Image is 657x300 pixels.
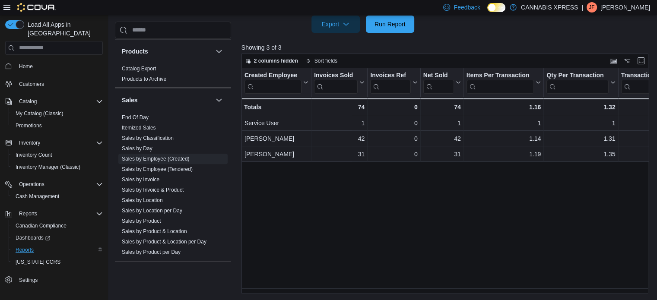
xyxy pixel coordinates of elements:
button: Promotions [9,120,106,132]
button: Inventory Manager (Classic) [9,161,106,173]
div: Jo Forbes [587,2,597,13]
a: My Catalog (Classic) [12,108,67,119]
a: Sales by Employee (Created) [122,156,190,162]
a: Itemized Sales [122,125,156,131]
button: Sales [122,96,212,104]
div: 1.14 [467,133,541,144]
a: Promotions [12,120,45,131]
span: Home [16,61,103,72]
button: Invoices Sold [314,71,365,93]
div: 74 [314,102,365,112]
div: Created Employee [244,71,302,93]
button: Net Sold [423,71,461,93]
div: 1 [467,118,541,128]
span: Promotions [16,122,42,129]
button: Run Report [366,16,414,33]
div: 1 [423,118,461,128]
span: Sales by Product & Location per Day [122,238,206,245]
button: Catalog [2,95,106,107]
div: 1.19 [467,149,541,159]
span: Catalog [16,96,103,107]
a: Sales by Employee (Tendered) [122,166,193,172]
button: Display options [622,56,632,66]
div: Products [115,63,231,88]
span: Washington CCRS [12,257,103,267]
span: Operations [16,179,103,189]
span: Inventory Count [16,152,52,158]
button: 2 columns hidden [242,56,302,66]
div: Net Sold [423,71,454,79]
a: Settings [16,275,41,285]
span: End Of Day [122,114,149,121]
button: Inventory Count [9,149,106,161]
div: 0 [370,149,417,159]
button: Sort fields [302,56,341,66]
span: Customers [16,79,103,89]
button: Sales [214,95,224,105]
button: Reports [9,244,106,256]
a: Sales by Invoice [122,177,159,183]
button: [US_STATE] CCRS [9,256,106,268]
button: My Catalog (Classic) [9,107,106,120]
div: Created Employee [244,71,302,79]
button: Products [122,47,212,56]
button: Items Per Transaction [467,71,541,93]
span: Inventory [19,139,40,146]
div: Service User [244,118,308,128]
button: Created Employee [244,71,308,93]
a: Sales by Location [122,197,163,203]
a: Sales by Day [122,145,152,152]
span: My Catalog (Classic) [12,108,103,119]
span: Sales by Invoice & Product [122,186,184,193]
span: Settings [16,274,103,285]
span: Dashboards [12,233,103,243]
div: Qty Per Transaction [546,71,608,93]
div: 1.31 [546,133,615,144]
div: Qty Per Transaction [546,71,608,79]
input: Dark Mode [487,3,505,12]
a: Products to Archive [122,76,166,82]
span: Settings [19,277,38,284]
p: CANNABIS XPRESS [521,2,578,13]
button: Qty Per Transaction [546,71,615,93]
span: Operations [19,181,44,188]
span: Inventory Manager (Classic) [12,162,103,172]
div: 31 [423,149,461,159]
button: Canadian Compliance [9,220,106,232]
a: End Of Day [122,114,149,120]
a: Home [16,61,36,72]
span: Sales by Classification [122,135,174,142]
a: [US_STATE] CCRS [12,257,64,267]
a: Sales by Product & Location per Day [122,239,206,245]
div: Totals [244,102,308,112]
span: Home [19,63,33,70]
span: Itemized Sales [122,124,156,131]
a: Catalog Export [122,66,156,72]
div: 1.35 [546,149,615,159]
button: Customers [2,78,106,90]
div: 0 [370,118,417,128]
div: [PERSON_NAME] [244,133,308,144]
span: Canadian Compliance [12,221,103,231]
div: Sales [115,112,231,261]
span: Customers [19,81,44,88]
span: Canadian Compliance [16,222,67,229]
span: Reports [19,210,37,217]
span: My Catalog (Classic) [16,110,63,117]
span: Catalog [19,98,37,105]
a: Sales by Product & Location [122,228,187,234]
button: Inventory [2,137,106,149]
div: 42 [314,133,365,144]
div: Net Sold [423,71,454,93]
span: Inventory Count [12,150,103,160]
span: Export [317,16,355,33]
span: Dashboards [16,234,50,241]
span: Inventory Manager (Classic) [16,164,80,171]
span: Sales by Product & Location [122,228,187,235]
a: Canadian Compliance [12,221,70,231]
a: Sales by Product [122,218,161,224]
span: Sales by Location per Day [122,207,182,214]
div: 0 [370,102,417,112]
div: Invoices Sold [314,71,358,93]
